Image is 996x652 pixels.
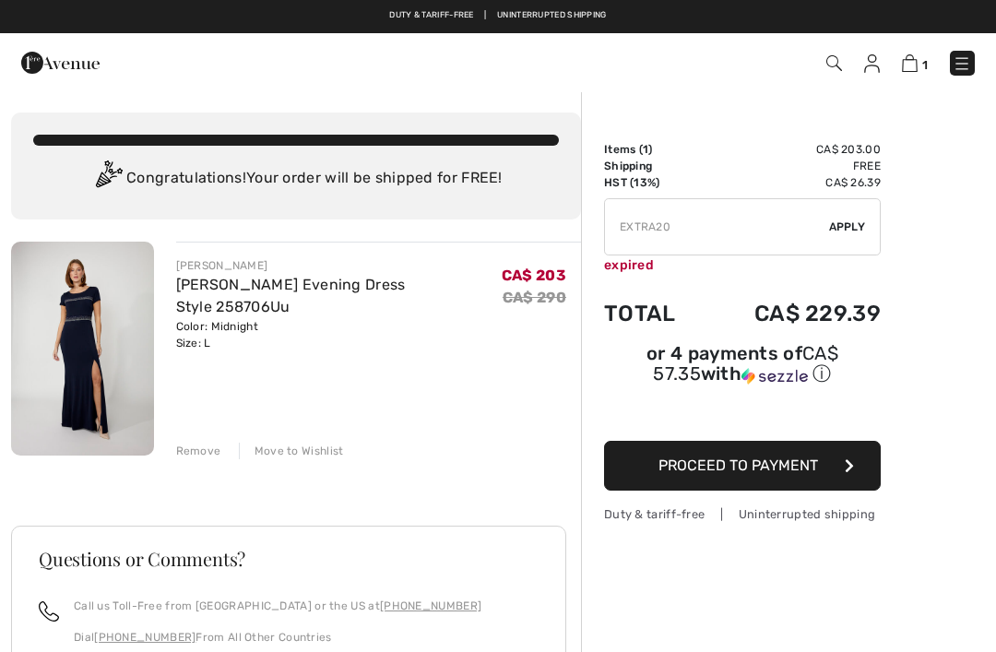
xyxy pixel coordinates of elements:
div: Move to Wishlist [239,443,344,459]
img: 1ère Avenue [21,44,100,81]
a: [PHONE_NUMBER] [94,631,196,644]
div: or 4 payments ofCA$ 57.35withSezzle Click to learn more about Sezzle [604,345,881,393]
td: CA$ 203.00 [704,141,881,158]
span: Proceed to Payment [658,456,818,474]
iframe: PayPal-paypal [604,393,881,434]
td: Total [604,282,704,345]
div: Duty & tariff-free | Uninterrupted shipping [604,505,881,523]
a: [PHONE_NUMBER] [380,599,481,612]
span: Apply [829,219,866,235]
div: expired [604,255,881,275]
img: Congratulation2.svg [89,160,126,197]
td: CA$ 229.39 [704,282,881,345]
input: Promo code [605,199,829,255]
img: Search [826,55,842,71]
td: CA$ 26.39 [704,174,881,191]
td: HST (13%) [604,174,704,191]
td: Free [704,158,881,174]
p: Call us Toll-Free from [GEOGRAPHIC_DATA] or the US at [74,598,481,614]
div: Congratulations! Your order will be shipped for FREE! [33,160,559,197]
img: Maxi Sheath Evening Dress Style 258706Uu [11,242,154,456]
a: [PERSON_NAME] Evening Dress Style 258706Uu [176,276,406,315]
button: Proceed to Payment [604,441,881,491]
img: Menu [953,54,971,73]
span: CA$ 203 [502,267,566,284]
span: CA$ 57.35 [653,342,838,385]
img: Shopping Bag [902,54,918,72]
td: Items ( ) [604,141,704,158]
div: or 4 payments of with [604,345,881,386]
img: Sezzle [741,368,808,385]
div: [PERSON_NAME] [176,257,502,274]
td: Shipping [604,158,704,174]
div: Color: Midnight Size: L [176,318,502,351]
h3: Questions or Comments? [39,550,539,568]
div: Remove [176,443,221,459]
a: 1ère Avenue [21,53,100,70]
a: 1 [902,52,928,74]
span: 1 [643,143,648,156]
span: 1 [922,58,928,72]
s: CA$ 290 [503,289,566,306]
img: My Info [864,54,880,73]
img: call [39,601,59,622]
p: Dial From All Other Countries [74,629,481,646]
